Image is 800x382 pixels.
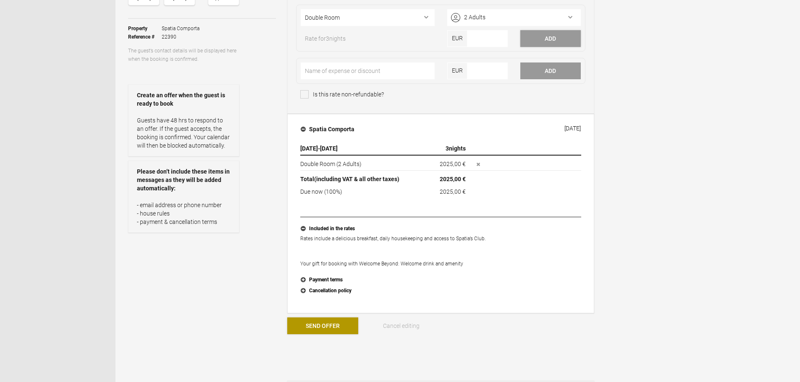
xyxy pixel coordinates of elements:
flynt-currency: 2025,00 € [440,176,466,182]
span: [DATE] [300,145,318,152]
h4: Spatia Comporta [301,125,354,133]
button: Included in the rates [300,223,581,234]
button: Cancellation policy [300,286,581,296]
input: Name of expense or discount [301,62,434,79]
p: - email address or phone number - house rules - payment & cancellation terms [137,201,231,226]
flynt-currency: 2025,00 € [440,188,466,195]
td: Double Room (2 Adults) [300,155,413,171]
button: Cancel editing [366,317,437,334]
span: (including VAT & all other taxes) [314,176,399,182]
button: Send Offer [287,317,358,334]
span: 3 [446,145,449,152]
span: EUR [447,30,467,47]
button: Add [520,62,581,79]
strong: Reference # [128,33,162,41]
span: Rate for nights [301,34,350,47]
th: nights [413,142,469,155]
span: Is this rate non-refundable? [300,90,384,99]
span: [DATE] [320,145,338,152]
button: Add [520,30,581,47]
span: Spatia Comporta [162,24,199,33]
strong: Create an offer when the guest is ready to book [137,91,231,108]
flynt-currency: 2025,00 € [440,161,466,167]
th: Total [300,171,413,186]
button: Spatia Comporta [DATE] [294,120,588,138]
span: 3 [326,35,329,42]
strong: Property [128,24,162,33]
td: Due now (100%) [300,185,413,196]
p: The guest’s contact details will be displayed here when the booking is confirmed. [128,47,239,63]
span: 22390 [162,33,199,41]
th: - [300,142,413,155]
strong: Please don’t include these items in messages as they will be added automatically: [137,167,231,192]
span: EUR [447,62,467,79]
p: Guests have 48 hrs to respond to an offer. If the guest accepts, the booking is confirmed. Your c... [137,116,231,150]
button: Payment terms [300,275,581,286]
p: Rates include a delicious breakfast, daily housekeeping and access to Spatia’s Club. Your gift fo... [300,234,581,268]
div: [DATE] [564,125,581,132]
